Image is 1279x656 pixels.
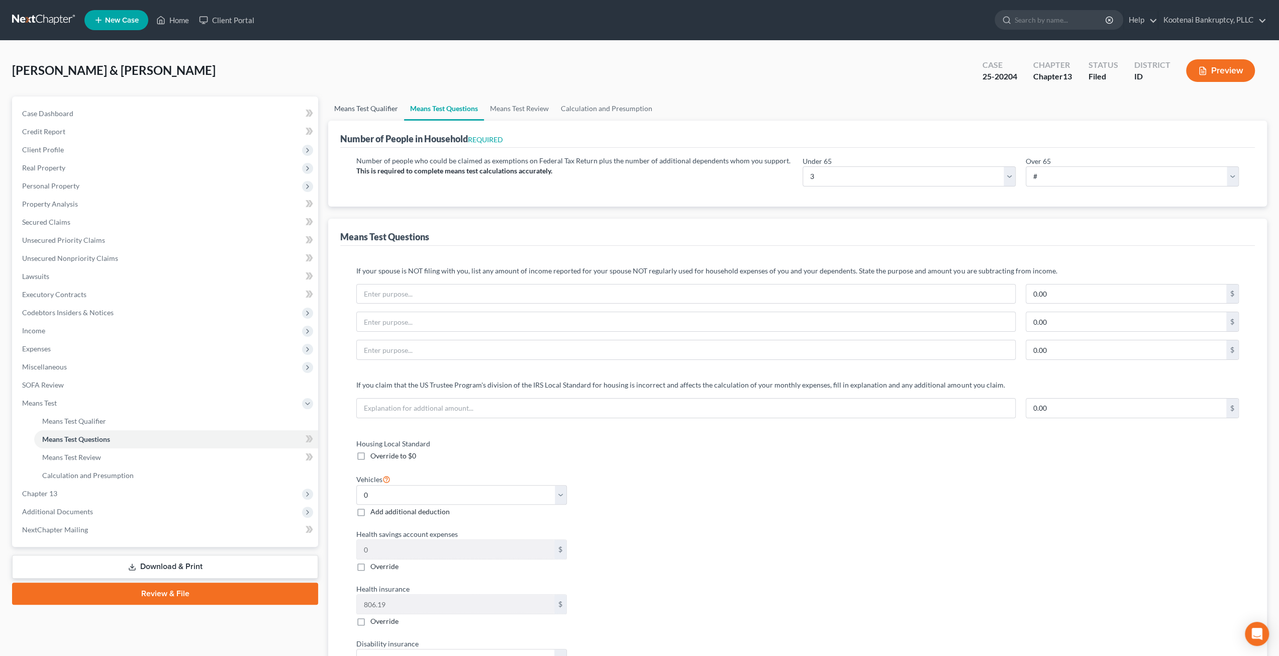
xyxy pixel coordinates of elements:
[554,540,566,559] div: $
[1063,71,1072,81] span: 13
[357,340,1015,359] input: Enter purpose...
[328,97,404,121] a: Means Test Qualifier
[1226,399,1238,418] div: $
[356,266,1239,276] p: If your spouse is NOT filing with you, list any amount of income reported for your spouse NOT reg...
[22,272,49,280] span: Lawsuits
[1026,156,1051,166] label: Over 65
[370,451,416,460] span: Override to $0
[1015,11,1107,29] input: Search by name...
[357,312,1015,331] input: Enter purpose...
[12,555,318,579] a: Download & Print
[14,521,318,539] a: NextChapter Mailing
[22,200,78,208] span: Property Analysis
[1186,59,1255,82] button: Preview
[351,638,793,649] label: Disability insurance
[1134,71,1170,82] div: ID
[42,435,110,443] span: Means Test Questions
[982,59,1017,71] div: Case
[42,453,101,461] span: Means Test Review
[22,109,73,118] span: Case Dashboard
[22,362,67,371] span: Miscellaneous
[484,97,555,121] a: Means Test Review
[42,417,106,425] span: Means Test Qualifier
[22,145,64,154] span: Client Profile
[105,17,139,24] span: New Case
[22,399,57,407] span: Means Test
[370,562,399,571] span: Override
[356,473,390,485] label: Vehicles
[22,381,64,389] span: SOFA Review
[370,617,399,625] span: Override
[1033,59,1072,71] div: Chapter
[22,181,79,190] span: Personal Property
[1158,11,1266,29] a: Kootenai Bankruptcy, PLLC
[12,583,318,605] a: Review & File
[468,135,503,144] span: REQUIRED
[22,489,57,498] span: Chapter 13
[22,507,93,516] span: Additional Documents
[14,195,318,213] a: Property Analysis
[357,285,1015,304] input: Enter purpose...
[1026,340,1226,359] input: 0.00
[1026,399,1226,418] input: 0.00
[151,11,194,29] a: Home
[803,156,832,166] label: Under 65
[34,412,318,430] a: Means Test Qualifier
[340,231,429,243] div: Means Test Questions
[34,430,318,448] a: Means Test Questions
[1124,11,1157,29] a: Help
[982,71,1017,82] div: 25-20204
[194,11,259,29] a: Client Portal
[34,466,318,485] a: Calculation and Presumption
[14,123,318,141] a: Credit Report
[22,525,88,534] span: NextChapter Mailing
[14,286,318,304] a: Executory Contracts
[1088,59,1118,71] div: Status
[357,540,554,559] input: 0.00
[1226,312,1238,331] div: $
[22,308,114,317] span: Codebtors Insiders & Notices
[14,213,318,231] a: Secured Claims
[22,326,45,335] span: Income
[14,267,318,286] a: Lawsuits
[14,231,318,249] a: Unsecured Priority Claims
[1088,71,1118,82] div: Filed
[22,127,65,136] span: Credit Report
[22,236,105,244] span: Unsecured Priority Claims
[351,529,793,539] label: Health savings account expenses
[1033,71,1072,82] div: Chapter
[356,380,1239,390] p: If you claim that the US Trustee Program's division of the IRS Local Standard for housing is inco...
[1226,285,1238,304] div: $
[22,254,118,262] span: Unsecured Nonpriority Claims
[42,471,134,480] span: Calculation and Presumption
[1245,622,1269,646] div: Open Intercom Messenger
[357,595,554,614] input: 0.00
[12,63,216,77] span: [PERSON_NAME] & [PERSON_NAME]
[1226,340,1238,359] div: $
[370,507,450,516] span: Add additional deduction
[351,438,793,449] label: Housing Local Standard
[351,584,793,594] label: Health insurance
[14,249,318,267] a: Unsecured Nonpriority Claims
[555,97,658,121] a: Calculation and Presumption
[340,133,503,145] div: Number of People in Household
[22,290,86,299] span: Executory Contracts
[1026,312,1226,331] input: 0.00
[22,344,51,353] span: Expenses
[34,448,318,466] a: Means Test Review
[22,163,65,172] span: Real Property
[14,105,318,123] a: Case Dashboard
[404,97,484,121] a: Means Test Questions
[357,399,1015,418] input: Explanation for addtional amount...
[356,166,552,175] strong: This is required to complete means test calculations accurately.
[356,156,793,166] p: Number of people who could be claimed as exemptions on Federal Tax Return plus the number of addi...
[1026,285,1226,304] input: 0.00
[554,595,566,614] div: $
[22,218,70,226] span: Secured Claims
[1134,59,1170,71] div: District
[14,376,318,394] a: SOFA Review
